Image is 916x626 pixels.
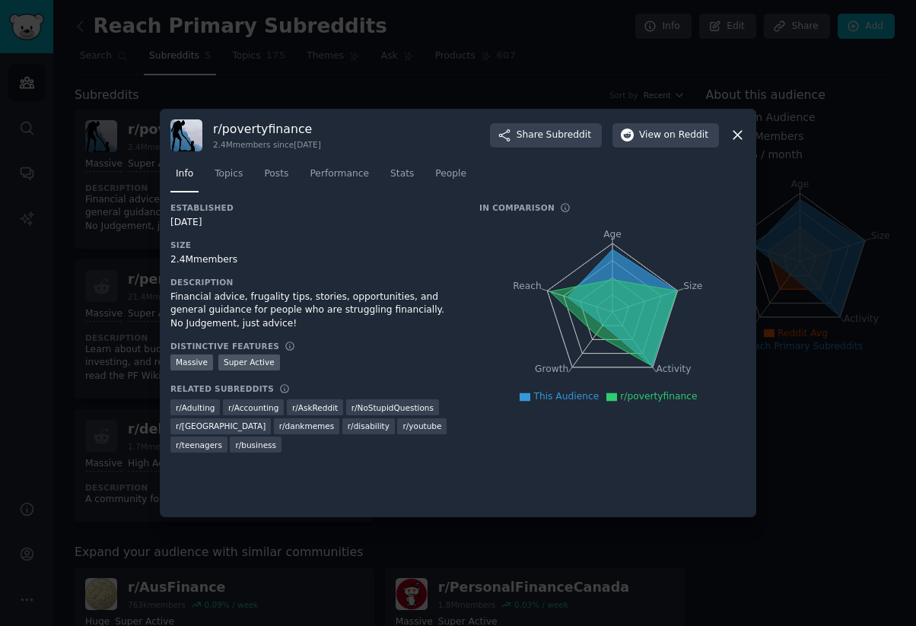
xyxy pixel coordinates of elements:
h3: In Comparison [479,202,555,213]
div: 2.4M members since [DATE] [213,139,321,150]
span: r/povertyfinance [620,391,697,402]
span: r/ AskReddit [292,402,338,413]
span: Subreddit [546,129,591,142]
tspan: Reach [513,280,542,291]
span: on Reddit [664,129,708,142]
h3: Related Subreddits [170,383,274,394]
span: Posts [264,167,288,181]
div: 2.4M members [170,253,458,267]
div: Massive [170,354,213,370]
span: Topics [215,167,243,181]
span: r/ business [235,440,276,450]
span: Info [176,167,193,181]
span: This Audience [533,391,599,402]
a: Stats [385,162,419,193]
h3: Established [170,202,458,213]
button: ShareSubreddit [490,123,602,148]
a: Performance [304,162,374,193]
div: [DATE] [170,216,458,230]
tspan: Age [603,229,622,240]
span: r/ disability [348,421,390,431]
span: Stats [390,167,414,181]
span: r/ dankmemes [279,421,335,431]
button: Viewon Reddit [612,123,719,148]
span: r/ [GEOGRAPHIC_DATA] [176,421,266,431]
a: Info [170,162,199,193]
tspan: Size [683,280,702,291]
tspan: Growth [535,364,568,374]
h3: Description [170,277,458,288]
span: View [639,129,708,142]
img: povertyfinance [170,119,202,151]
div: Financial advice, frugality tips, stories, opportunities, and general guidance for people who are... [170,291,458,331]
h3: r/ povertyfinance [213,121,321,137]
span: People [435,167,466,181]
a: People [430,162,472,193]
div: Super Active [218,354,280,370]
h3: Distinctive Features [170,341,279,351]
span: r/ Adulting [176,402,215,413]
span: Performance [310,167,369,181]
tspan: Activity [657,364,692,374]
span: r/ NoStupidQuestions [351,402,434,413]
a: Topics [209,162,248,193]
a: Posts [259,162,294,193]
span: r/ youtube [402,421,441,431]
h3: Size [170,240,458,250]
span: r/ Accounting [228,402,279,413]
span: r/ teenagers [176,440,222,450]
span: Share [517,129,591,142]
